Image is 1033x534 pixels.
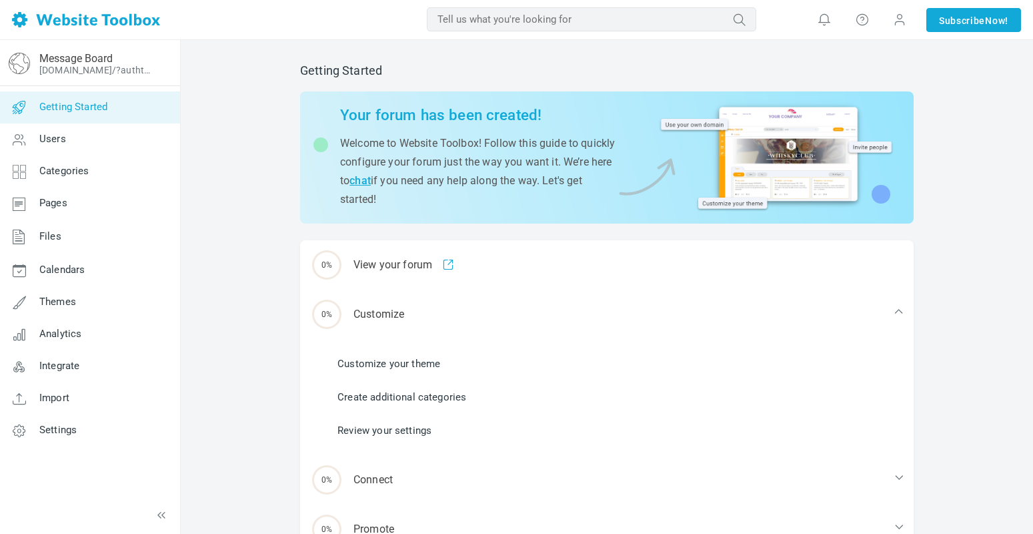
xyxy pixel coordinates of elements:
h2: Your forum has been created! [340,106,616,124]
span: Settings [39,424,77,436]
span: Now! [985,13,1008,28]
div: View your forum [300,240,914,290]
span: Analytics [39,328,81,340]
a: Review your settings [337,423,431,438]
input: Tell us what you're looking for [427,7,756,31]
span: Categories [39,165,89,177]
span: 0% [312,300,341,329]
span: Calendars [39,264,85,276]
span: Files [39,230,61,242]
span: Users [39,133,66,145]
span: Import [39,392,69,404]
p: Welcome to Website Toolbox! Follow this guide to quickly configure your forum just the way you wa... [340,134,616,209]
img: globe-icon.png [9,53,30,74]
span: 0% [312,250,341,280]
div: Customize [300,290,914,339]
span: Integrate [39,360,79,372]
h2: Getting Started [300,63,914,78]
span: Themes [39,296,76,308]
span: Getting Started [39,101,107,113]
a: Customize your theme [337,356,440,371]
a: Message Board [39,52,113,65]
span: 0% [312,465,341,495]
a: chat [349,174,371,187]
a: [DOMAIN_NAME]/?authtoken=7dd3e9dcb4f3981c08746cfd78446227&rememberMe=1 [39,65,155,75]
a: 0% View your forum [300,240,914,290]
span: Pages [39,197,67,209]
a: SubscribeNow! [926,8,1021,32]
a: Create additional categories [337,390,466,405]
div: Connect [300,455,914,505]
